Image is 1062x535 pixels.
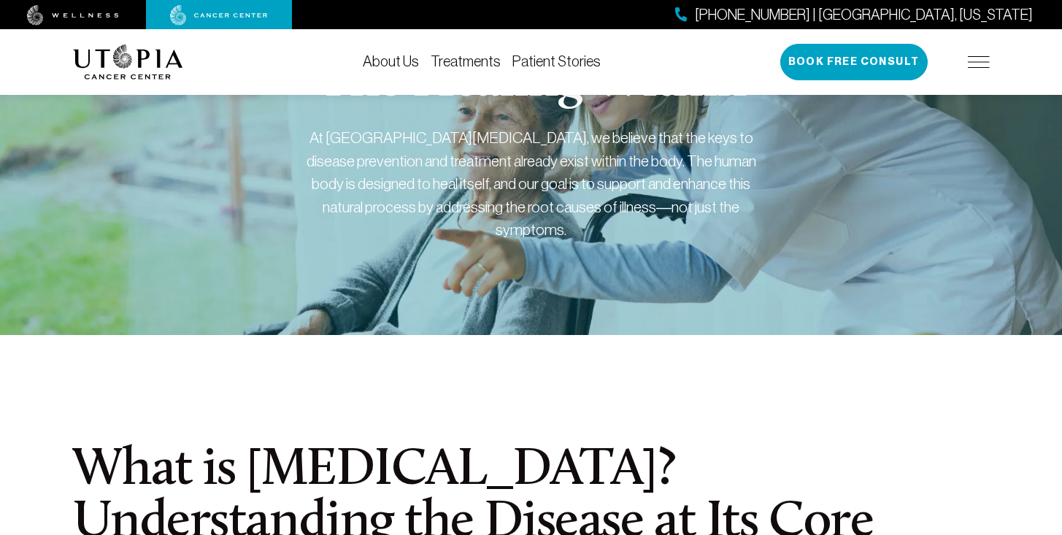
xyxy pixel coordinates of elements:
[73,45,183,80] img: logo
[170,5,268,26] img: cancer center
[431,53,501,69] a: Treatments
[305,126,758,242] div: At [GEOGRAPHIC_DATA][MEDICAL_DATA], we believe that the keys to disease prevention and treatment ...
[27,5,119,26] img: wellness
[695,4,1033,26] span: [PHONE_NUMBER] | [GEOGRAPHIC_DATA], [US_STATE]
[968,56,990,68] img: icon-hamburger
[675,4,1033,26] a: [PHONE_NUMBER] | [GEOGRAPHIC_DATA], [US_STATE]
[363,53,419,69] a: About Us
[780,44,928,80] button: Book Free Consult
[512,53,601,69] a: Patient Stories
